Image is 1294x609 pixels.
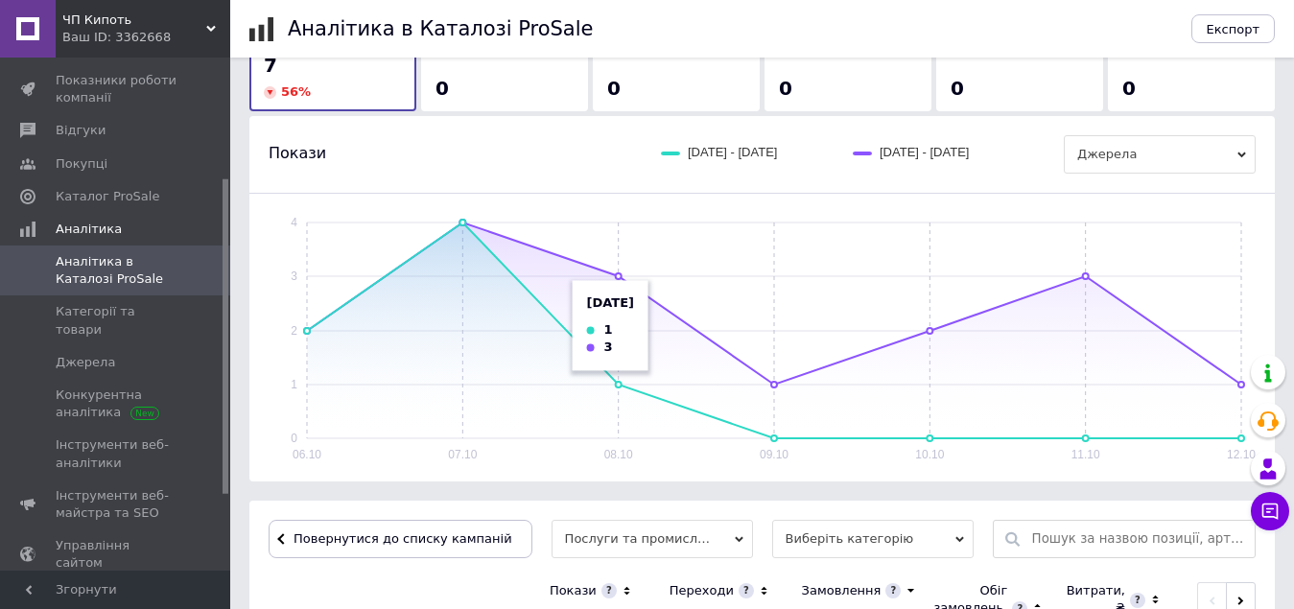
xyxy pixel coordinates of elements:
[56,122,106,139] span: Відгуки
[56,354,115,371] span: Джерела
[607,77,621,100] span: 0
[269,143,326,164] span: Покази
[56,221,122,238] span: Аналітика
[1191,14,1276,43] button: Експорт
[56,188,159,205] span: Каталог ProSale
[294,531,512,546] span: Повернутися до списку кампаній
[448,448,477,461] text: 07.10
[915,448,944,461] text: 10.10
[56,386,177,421] span: Конкурентна аналітика
[291,216,297,229] text: 4
[62,29,230,46] div: Ваш ID: 3362668
[291,269,297,283] text: 3
[552,520,753,558] span: Послуги та промислові товари, [DATE]
[56,253,177,288] span: Аналітика в Каталозі ProSale
[291,378,297,391] text: 1
[56,303,177,338] span: Категорії та товари
[56,436,177,471] span: Інструменти веб-аналітики
[1064,135,1256,174] span: Джерела
[56,72,177,106] span: Показники роботи компанії
[951,77,964,100] span: 0
[1071,448,1100,461] text: 11.10
[760,448,788,461] text: 09.10
[550,582,597,599] div: Покази
[670,582,734,599] div: Переходи
[604,448,633,461] text: 08.10
[1227,448,1256,461] text: 12.10
[56,487,177,522] span: Інструменти веб-майстра та SEO
[1032,521,1245,557] input: Пошук за назвою позиції, артикулу, пошуковими запитами
[802,582,882,599] div: Замовлення
[1122,77,1136,100] span: 0
[264,54,277,77] span: 7
[772,520,974,558] span: Виберіть категорію
[62,12,206,29] span: ЧП Кипоть
[56,537,177,572] span: Управління сайтом
[293,448,321,461] text: 06.10
[56,155,107,173] span: Покупці
[1251,492,1289,530] button: Чат з покупцем
[291,324,297,338] text: 2
[1207,22,1260,36] span: Експорт
[291,432,297,445] text: 0
[281,84,311,99] span: 56 %
[288,17,593,40] h1: Аналітика в Каталозі ProSale
[779,77,792,100] span: 0
[269,520,532,558] button: Повернутися до списку кампаній
[435,77,449,100] span: 0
